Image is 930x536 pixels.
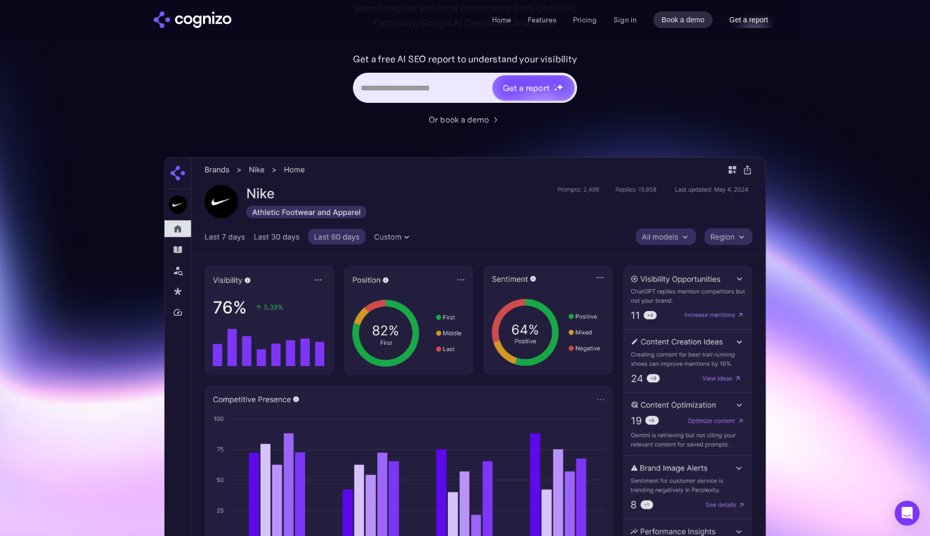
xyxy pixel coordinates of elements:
a: Sign in [613,14,637,26]
a: Home [492,15,511,24]
div: Open Intercom Messenger [895,501,920,526]
a: Or book a demo [429,113,501,126]
a: Book a demo [653,11,713,28]
img: star [556,84,563,90]
label: Get a free AI SEO report to understand your visibility [353,51,577,68]
img: star [554,84,555,86]
form: Hero URL Input Form [353,51,577,108]
a: Features [528,15,556,24]
a: home [154,11,231,28]
a: Pricing [573,15,597,24]
img: star [554,88,557,91]
div: Or book a demo [429,113,489,126]
div: Get a report [503,82,550,94]
img: cognizo logo [154,11,231,28]
a: Get a reportstarstarstar [491,74,576,101]
a: Get a report [721,11,776,28]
